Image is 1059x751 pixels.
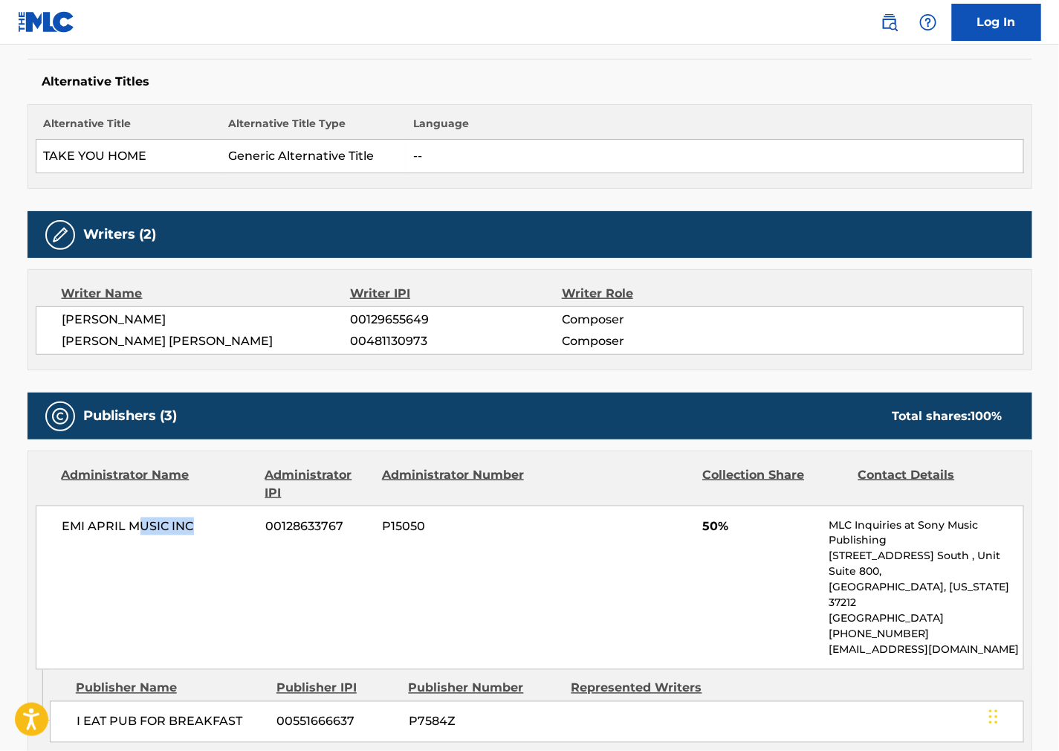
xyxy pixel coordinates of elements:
[409,680,560,697] div: Publisher Number
[562,332,754,350] span: Composer
[952,4,1041,41] a: Log In
[989,694,998,739] div: Drag
[829,549,1023,580] p: [STREET_ADDRESS] South , Unit Suite 800,
[913,7,943,37] div: Help
[829,642,1023,658] p: [EMAIL_ADDRESS][DOMAIN_NAME]
[77,713,266,731] span: I EAT PUB FOR BREAKFAST
[702,466,846,502] div: Collection Share
[36,116,221,140] th: Alternative Title
[265,466,371,502] div: Administrator IPI
[84,226,157,243] h5: Writers (2)
[51,407,69,425] img: Publishers
[893,407,1003,425] div: Total shares:
[42,74,1017,89] h5: Alternative Titles
[858,466,1003,502] div: Contact Details
[221,140,406,173] td: Generic Alternative Title
[51,226,69,244] img: Writers
[702,518,817,535] span: 50%
[350,285,562,303] div: Writer IPI
[36,140,221,173] td: TAKE YOU HOME
[84,407,178,425] h5: Publishers (3)
[350,311,561,329] span: 00129655649
[62,518,255,535] span: EMI APRIL MUSIC INC
[276,680,398,697] div: Publisher IPI
[406,140,1023,173] td: --
[829,611,1023,627] p: [GEOGRAPHIC_DATA]
[919,13,937,31] img: help
[829,627,1023,642] p: [PHONE_NUMBER]
[406,116,1023,140] th: Language
[875,7,904,37] a: Public Search
[18,11,75,33] img: MLC Logo
[562,311,754,329] span: Composer
[62,285,351,303] div: Writer Name
[571,680,723,697] div: Represented Writers
[409,713,560,731] span: P7584Z
[221,116,406,140] th: Alternative Title Type
[62,332,351,350] span: [PERSON_NAME] [PERSON_NAME]
[985,680,1059,751] iframe: Chat Widget
[829,580,1023,611] p: [GEOGRAPHIC_DATA], [US_STATE] 37212
[382,466,526,502] div: Administrator Number
[277,713,398,731] span: 00551666637
[829,518,1023,549] p: MLC Inquiries at Sony Music Publishing
[971,409,1003,423] span: 100 %
[350,332,561,350] span: 00481130973
[881,13,898,31] img: search
[62,466,254,502] div: Administrator Name
[76,680,265,697] div: Publisher Name
[382,518,526,535] span: P15050
[62,311,351,329] span: [PERSON_NAME]
[562,285,754,303] div: Writer Role
[265,518,371,535] span: 00128633767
